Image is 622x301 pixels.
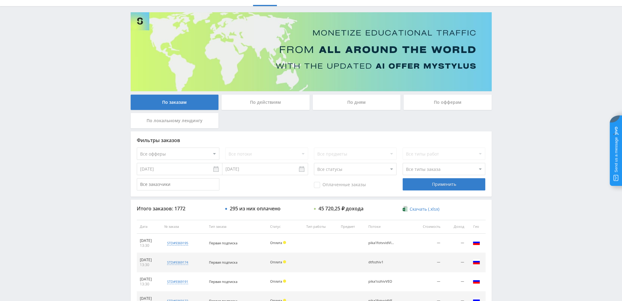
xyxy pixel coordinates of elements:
[473,277,480,285] img: rus.png
[137,220,161,234] th: Дата
[140,282,158,287] div: 13:30
[467,220,486,234] th: Гео
[365,220,411,234] th: Потоки
[206,220,267,234] th: Тип заказа
[313,95,401,110] div: По дням
[270,260,282,264] span: Оплата
[167,241,188,246] div: std#9369195
[137,206,219,211] div: Итого заказов: 1772
[410,207,439,212] span: Скачать (.xlsx)
[137,178,219,190] input: Все заказчики
[318,206,363,211] div: 45 720,25 ₽ дохода
[473,258,480,265] img: rus.png
[368,241,396,245] div: pika1fotvvidVIDGEN
[411,253,443,272] td: —
[137,137,486,143] div: Фильтры заказов
[140,296,158,301] div: [DATE]
[209,279,237,284] span: Первая подписка
[473,239,480,246] img: rus.png
[411,234,443,253] td: —
[131,95,219,110] div: По заказам
[283,241,286,244] span: Холд
[283,280,286,283] span: Холд
[411,220,443,234] th: Стоимость
[411,272,443,292] td: —
[230,206,281,211] div: 295 из них оплачено
[303,220,338,234] th: Тип работы
[368,260,396,264] div: dtfozhiv1
[167,260,188,265] div: std#9369174
[443,272,467,292] td: —
[403,206,439,212] a: Скачать (.xlsx)
[140,262,158,267] div: 13:30
[267,220,304,234] th: Статус
[443,234,467,253] td: —
[270,279,282,284] span: Оплата
[131,113,219,128] div: По локальному лендингу
[314,182,366,188] span: Оплаченные заказы
[140,238,158,243] div: [DATE]
[270,240,282,245] span: Оплата
[222,95,310,110] div: По действиям
[404,95,492,110] div: По офферам
[443,253,467,272] td: —
[140,277,158,282] div: [DATE]
[403,178,485,190] div: Применить
[368,280,396,284] div: pika1ozhivVEO
[209,260,237,265] span: Первая подписка
[140,243,158,248] div: 13:30
[140,258,158,262] div: [DATE]
[443,220,467,234] th: Доход
[209,241,237,245] span: Первая подписка
[167,279,188,284] div: std#9369191
[338,220,365,234] th: Предмет
[161,220,206,234] th: № заказа
[131,12,492,91] img: Banner
[283,260,286,263] span: Холд
[403,206,408,212] img: xlsx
